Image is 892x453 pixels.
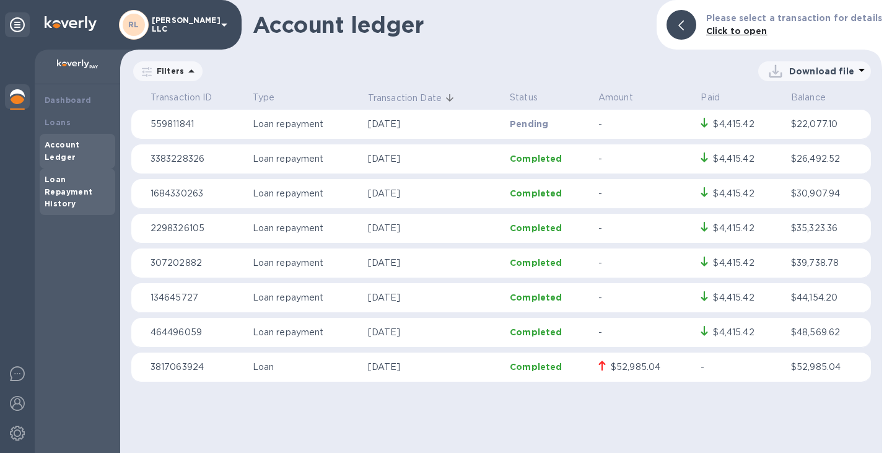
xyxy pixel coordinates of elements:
p: - [598,118,691,131]
span: Transaction Date [368,92,458,105]
p: Completed [510,222,588,234]
p: [DATE] [368,291,500,304]
p: Transaction ID [151,91,243,104]
p: 3383228326 [151,152,243,165]
b: Loans [45,118,71,127]
b: RL [128,20,139,29]
p: [DATE] [368,326,500,339]
b: Dashboard [45,95,92,105]
p: Completed [510,187,588,200]
p: 2298326105 [151,222,243,235]
p: Loan repayment [253,291,358,304]
p: [DATE] [368,187,500,200]
p: - [598,291,691,304]
img: Logo [45,16,97,31]
p: 559811841 [151,118,243,131]
p: [DATE] [368,118,500,131]
div: $52,985.04 [611,361,660,374]
p: [DATE] [368,222,500,235]
p: - [598,326,691,339]
p: Loan [253,361,358,374]
b: Account Ledger [45,140,80,162]
p: Completed [510,291,588,304]
p: Transaction Date [368,92,442,105]
h1: Account ledger [253,12,647,38]
p: - [598,187,691,200]
p: Loan repayment [253,222,358,235]
div: $4,415.42 [713,187,754,200]
p: Amount [598,91,691,104]
p: 3817063924 [151,361,243,374]
p: Completed [510,326,588,338]
div: $4,415.42 [713,291,754,304]
p: Loan repayment [253,257,358,270]
p: $52,985.04 [791,361,866,374]
p: Loan repayment [253,326,358,339]
div: $4,415.42 [713,222,754,235]
div: $4,415.42 [713,118,754,131]
b: Click to open [706,26,767,36]
p: 307202882 [151,257,243,270]
p: $26,492.52 [791,152,866,165]
p: $39,738.78 [791,257,866,270]
p: $44,154.20 [791,291,866,304]
p: Loan repayment [253,152,358,165]
p: $30,907.94 [791,187,866,200]
p: [DATE] [368,152,500,165]
p: - [598,222,691,235]
p: Paid [701,91,780,104]
div: $4,415.42 [713,257,754,270]
b: Please select a transaction for details [706,13,882,23]
p: Type [253,91,358,104]
p: [DATE] [368,257,500,270]
div: $4,415.42 [713,326,754,339]
p: Filters [152,66,184,76]
b: Loan Repayment History [45,175,93,209]
p: 1684330263 [151,187,243,200]
p: $48,569.62 [791,326,866,339]
p: - [598,257,691,270]
p: - [701,361,780,374]
p: Status [510,91,588,104]
p: 134645727 [151,291,243,304]
p: Download file [789,65,854,77]
p: - [598,152,691,165]
p: Pending [510,118,588,130]
div: $4,415.42 [713,152,754,165]
p: Loan repayment [253,187,358,200]
p: Loan repayment [253,118,358,131]
p: 464496059 [151,326,243,339]
p: [PERSON_NAME] LLC [152,16,214,33]
p: $35,323.36 [791,222,866,235]
div: Unpin categories [5,12,30,37]
p: Completed [510,257,588,269]
p: Balance [791,91,866,104]
p: [DATE] [368,361,500,374]
p: $22,077.10 [791,118,866,131]
p: Completed [510,361,588,373]
p: Completed [510,152,588,165]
